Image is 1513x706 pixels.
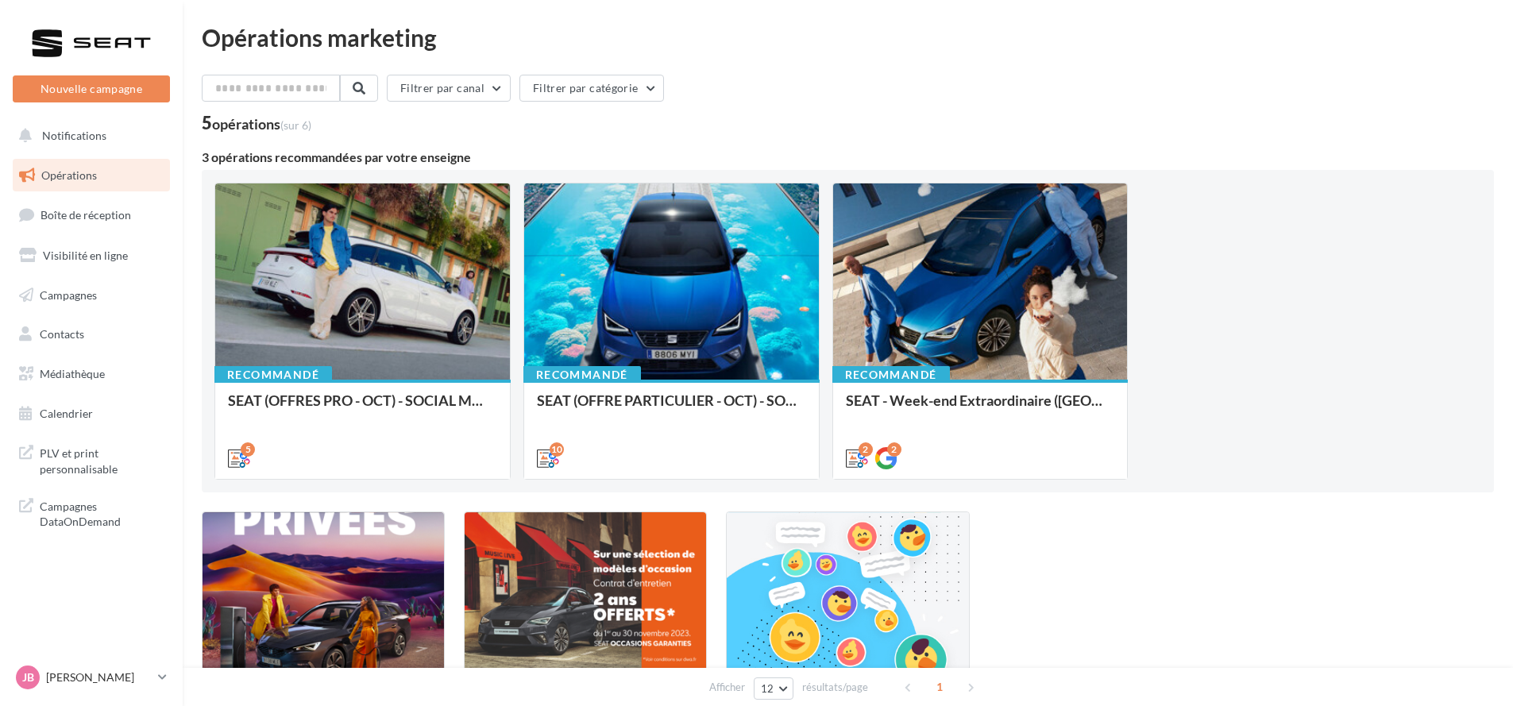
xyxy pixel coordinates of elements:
a: Contacts [10,318,173,351]
span: Visibilité en ligne [43,249,128,262]
span: Opérations [41,168,97,182]
button: Notifications [10,119,167,152]
div: SEAT (OFFRE PARTICULIER - OCT) - SOCIAL MEDIA [537,392,806,424]
span: 1 [927,674,952,700]
div: 2 [887,442,901,457]
span: PLV et print personnalisable [40,442,164,476]
div: opérations [212,117,311,131]
button: Filtrer par canal [387,75,511,102]
div: 5 [241,442,255,457]
div: SEAT (OFFRES PRO - OCT) - SOCIAL MEDIA [228,392,497,424]
a: Boîte de réception [10,198,173,232]
span: (sur 6) [280,118,311,132]
div: Opérations marketing [202,25,1494,49]
span: Médiathèque [40,367,105,380]
a: Médiathèque [10,357,173,391]
span: Contacts [40,327,84,341]
span: Boîte de réception [41,208,131,222]
button: Filtrer par catégorie [519,75,664,102]
a: PLV et print personnalisable [10,436,173,483]
span: Campagnes [40,287,97,301]
div: Recommandé [214,366,332,384]
span: 12 [761,682,774,695]
a: Calendrier [10,397,173,430]
a: Campagnes [10,279,173,312]
div: SEAT - Week-end Extraordinaire ([GEOGRAPHIC_DATA]) - OCTOBRE [846,392,1115,424]
a: JB [PERSON_NAME] [13,662,170,692]
a: Visibilité en ligne [10,239,173,272]
span: Campagnes DataOnDemand [40,496,164,530]
span: résultats/page [802,680,868,695]
div: Recommandé [523,366,641,384]
div: 2 [859,442,873,457]
div: 10 [550,442,564,457]
button: Nouvelle campagne [13,75,170,102]
span: Afficher [709,680,745,695]
button: 12 [754,677,794,700]
div: Recommandé [832,366,950,384]
span: JB [22,669,34,685]
a: Campagnes DataOnDemand [10,489,173,536]
span: Notifications [42,129,106,142]
a: Opérations [10,159,173,192]
div: 5 [202,114,311,132]
p: [PERSON_NAME] [46,669,152,685]
div: 3 opérations recommandées par votre enseigne [202,151,1494,164]
span: Calendrier [40,407,93,420]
